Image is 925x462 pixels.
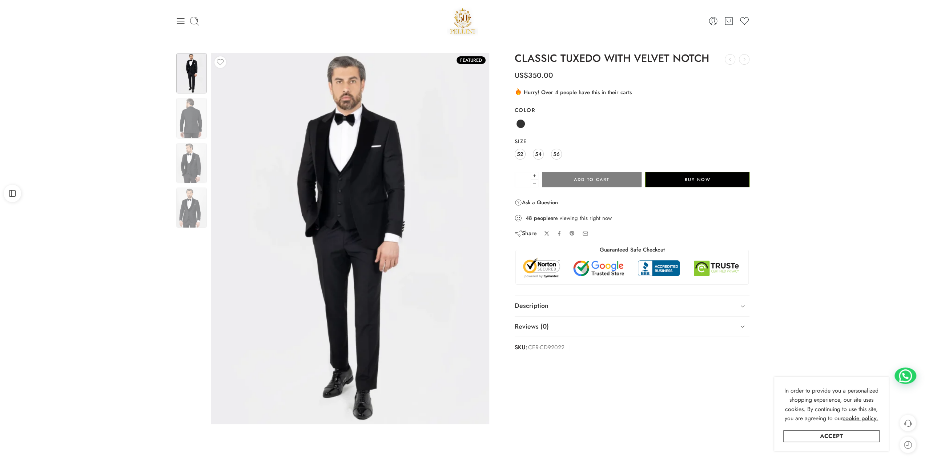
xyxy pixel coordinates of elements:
bdi: 350.00 [515,70,553,81]
img: Trust [521,257,743,279]
legend: Guaranteed Safe Checkout [596,246,668,254]
a: Share on X [544,231,550,236]
img: cer-cd92022-2-scaled-1.webp [211,53,489,424]
span: In order to provide you a personalized shopping experience, our site uses cookies. By continuing ... [784,386,878,423]
span: 56 [553,149,560,159]
a: Cart [724,16,734,26]
h1: CLASSIC TUXEDO WITH VELVET NOTCH [515,53,750,64]
img: Pellini [447,5,478,36]
a: Login / Register [708,16,718,26]
a: Description [515,296,750,316]
div: Share [515,229,537,237]
span: CER-CD92022 [528,342,564,353]
img: cer-cd92022-2-scaled-1.webp [176,98,207,138]
input: Product quantity [515,172,531,187]
img: cer-cd92022-2-scaled-1.webp [176,143,207,183]
strong: SKU: [515,342,527,353]
span: 54 [535,149,542,159]
a: Reviews (0) [515,317,750,337]
a: Wishlist [739,16,749,26]
span: Featured [457,56,486,64]
button: Buy Now [645,172,749,187]
strong: people [534,214,551,222]
a: 52 [515,149,526,160]
label: Color [515,107,750,114]
a: Pin on Pinterest [569,230,575,236]
a: Pellini - [447,5,478,36]
div: are viewing this right now [515,214,750,222]
a: Accept [783,430,880,442]
a: 54 [533,149,544,160]
a: Email to your friends [582,230,588,237]
a: cookie policy. [842,414,878,423]
span: US$ [515,70,528,81]
div: Hurry! Over 4 people have this in their carts [515,88,750,96]
img: cer-cd92022-2-scaled-1.webp [176,188,207,228]
span: 52 [517,149,523,159]
img: cer-cd92022-2-scaled-1.webp [176,53,207,93]
a: Share on Facebook [556,231,562,236]
a: 56 [551,149,562,160]
strong: 48 [526,214,532,222]
label: Size [515,138,750,145]
button: Add to cart [542,172,642,187]
a: Ask a Question [515,198,558,207]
